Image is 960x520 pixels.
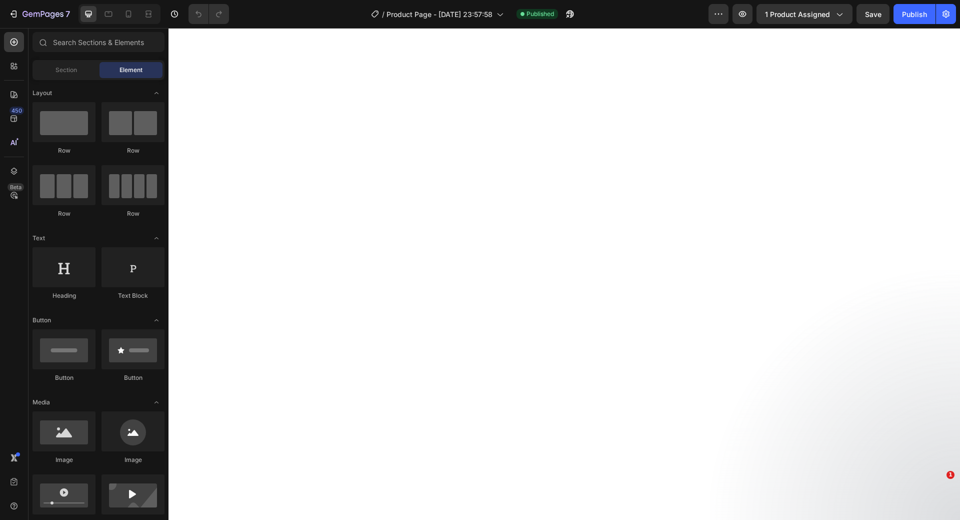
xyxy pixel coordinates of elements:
[386,9,492,20] span: Product Page - [DATE] 23:57:58
[101,455,164,464] div: Image
[902,9,927,20] div: Publish
[32,209,95,218] div: Row
[32,89,52,98] span: Layout
[32,398,50,407] span: Media
[168,28,960,520] iframe: Design area
[756,4,852,24] button: 1 product assigned
[188,4,229,24] div: Undo/Redo
[32,146,95,155] div: Row
[65,8,70,20] p: 7
[32,316,51,325] span: Button
[526,10,554,19] span: Published
[101,146,164,155] div: Row
[101,373,164,382] div: Button
[101,291,164,300] div: Text Block
[148,312,164,328] span: Toggle open
[9,107,24,115] div: 450
[32,32,164,52] input: Search Sections & Elements
[382,9,384,20] span: /
[893,4,935,24] button: Publish
[765,9,830,20] span: 1 product assigned
[148,394,164,410] span: Toggle open
[119,66,142,75] span: Element
[7,183,24,191] div: Beta
[32,234,45,243] span: Text
[32,291,95,300] div: Heading
[865,10,881,19] span: Save
[32,455,95,464] div: Image
[148,85,164,101] span: Toggle open
[946,471,954,479] span: 1
[4,4,74,24] button: 7
[32,373,95,382] div: Button
[148,230,164,246] span: Toggle open
[101,209,164,218] div: Row
[856,4,889,24] button: Save
[55,66,77,75] span: Section
[926,486,950,510] iframe: Intercom live chat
